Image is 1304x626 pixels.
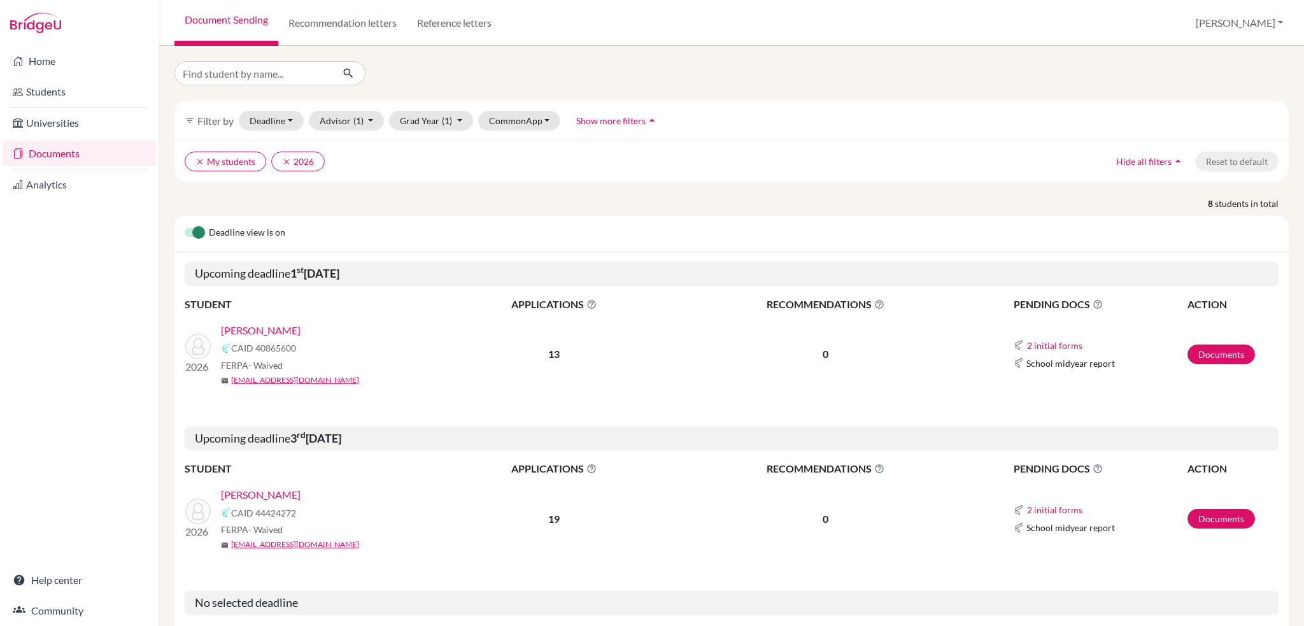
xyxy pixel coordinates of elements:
[209,225,285,241] span: Deadline view is on
[221,541,229,549] span: mail
[1014,461,1186,476] span: PENDING DOCS
[195,157,204,166] i: clear
[1026,521,1115,534] span: School midyear report
[282,157,291,166] i: clear
[1116,156,1172,167] span: Hide all filters
[1105,152,1195,171] button: Hide all filtersarrow_drop_up
[1026,338,1083,353] button: 2 initial forms
[1014,523,1024,533] img: Common App logo
[1195,152,1279,171] button: Reset to default
[231,539,359,550] a: [EMAIL_ADDRESS][DOMAIN_NAME]
[174,61,332,85] input: Find student by name...
[297,430,306,440] sup: rd
[1014,505,1024,515] img: Common App logo
[1187,296,1279,313] th: ACTION
[1208,197,1215,210] strong: 8
[442,115,452,126] span: (1)
[1014,297,1186,312] span: PENDING DOCS
[478,111,561,131] button: CommonApp
[185,359,211,374] p: 2026
[576,115,646,126] span: Show more filters
[1187,345,1255,364] a: Documents
[185,524,211,539] p: 2026
[646,114,658,127] i: arrow_drop_up
[353,115,364,126] span: (1)
[185,334,211,359] img: Sarda, Aryaman
[290,431,341,445] b: 3 [DATE]
[221,523,283,536] span: FERPA
[669,346,982,362] p: 0
[185,152,266,171] button: clearMy students
[290,266,339,280] b: 1 [DATE]
[3,567,156,593] a: Help center
[669,511,982,527] p: 0
[221,323,301,338] a: [PERSON_NAME]
[248,524,283,535] span: - Waived
[185,460,439,477] th: STUDENT
[1014,340,1024,350] img: Common App logo
[221,377,229,385] span: mail
[309,111,385,131] button: Advisor(1)
[3,79,156,104] a: Students
[440,297,668,312] span: APPLICATIONS
[221,487,301,502] a: [PERSON_NAME]
[221,343,231,353] img: Common App logo
[3,141,156,166] a: Documents
[1014,358,1024,368] img: Common App logo
[185,427,1279,451] h5: Upcoming deadline
[185,296,439,313] th: STUDENT
[271,152,325,171] button: clear2026
[3,110,156,136] a: Universities
[231,341,296,355] span: CAID 40865600
[3,48,156,74] a: Home
[197,115,234,127] span: Filter by
[669,297,982,312] span: RECOMMENDATIONS
[221,359,283,372] span: FERPA
[185,591,1279,615] h5: No selected deadline
[1187,509,1255,529] a: Documents
[221,508,231,518] img: Common App logo
[1215,197,1289,210] span: students in total
[1187,460,1279,477] th: ACTION
[185,499,211,524] img: Xu, William
[548,513,560,525] b: 19
[1172,155,1184,167] i: arrow_drop_up
[669,461,982,476] span: RECOMMENDATIONS
[297,265,304,275] sup: st
[1190,11,1289,35] button: [PERSON_NAME]
[548,348,560,360] b: 13
[185,262,1279,286] h5: Upcoming deadline
[10,13,61,33] img: Bridge-U
[185,115,195,125] i: filter_list
[3,598,156,623] a: Community
[248,360,283,371] span: - Waived
[565,111,669,131] button: Show more filtersarrow_drop_up
[1026,502,1083,517] button: 2 initial forms
[440,461,668,476] span: APPLICATIONS
[1026,357,1115,370] span: School midyear report
[3,172,156,197] a: Analytics
[231,506,296,520] span: CAID 44424272
[389,111,473,131] button: Grad Year(1)
[231,374,359,386] a: [EMAIL_ADDRESS][DOMAIN_NAME]
[239,111,304,131] button: Deadline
